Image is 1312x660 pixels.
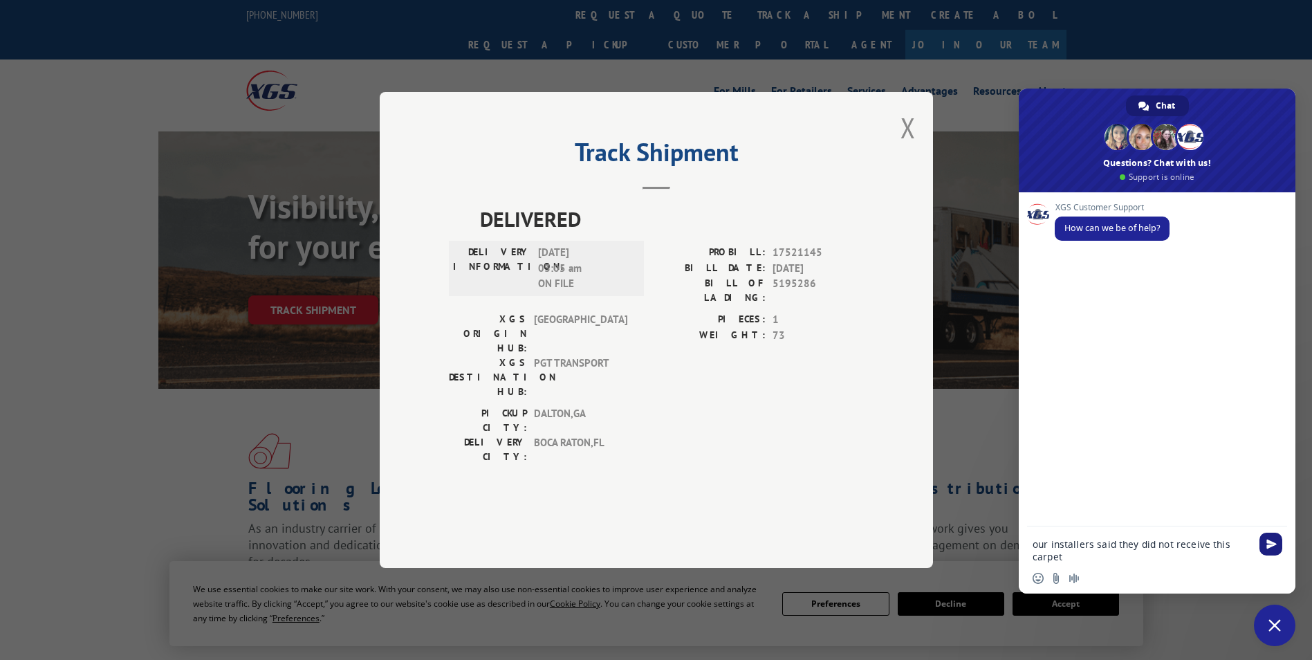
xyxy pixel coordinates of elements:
label: XGS ORIGIN HUB: [449,312,527,356]
span: Insert an emoji [1033,573,1044,584]
span: [DATE] 03:05 am ON FILE [538,245,631,292]
textarea: Compose your message... [1033,538,1251,563]
label: BILL DATE: [656,261,766,277]
label: DELIVERY CITY: [449,435,527,464]
label: PROBILL: [656,245,766,261]
span: 1 [773,312,864,328]
label: XGS DESTINATION HUB: [449,356,527,399]
span: Audio message [1069,573,1080,584]
span: 5195286 [773,276,864,305]
span: [GEOGRAPHIC_DATA] [534,312,627,356]
span: BOCA RATON , FL [534,435,627,464]
span: PGT TRANSPORT [534,356,627,399]
div: Chat [1126,95,1189,116]
label: DELIVERY INFORMATION: [453,245,531,292]
span: Chat [1156,95,1175,116]
span: 17521145 [773,245,864,261]
span: DELIVERED [480,203,864,235]
label: PICKUP CITY: [449,406,527,435]
button: Close modal [900,109,916,146]
label: WEIGHT: [656,328,766,344]
span: [DATE] [773,261,864,277]
label: BILL OF LADING: [656,276,766,305]
span: Send [1259,533,1282,556]
span: 73 [773,328,864,344]
span: DALTON , GA [534,406,627,435]
label: PIECES: [656,312,766,328]
span: XGS Customer Support [1055,203,1170,212]
span: Send a file [1051,573,1062,584]
h2: Track Shipment [449,143,864,169]
span: How can we be of help? [1064,222,1160,234]
div: Close chat [1254,605,1295,646]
